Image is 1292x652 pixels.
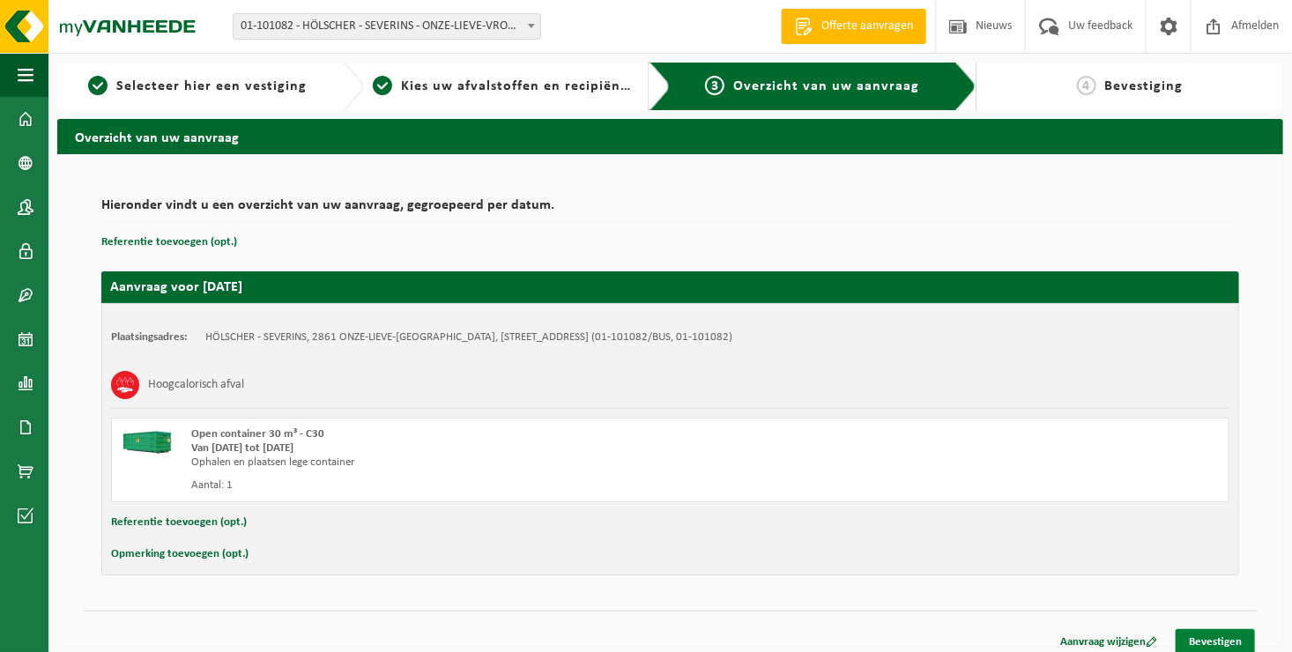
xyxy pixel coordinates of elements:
span: Offerte aanvragen [817,18,917,35]
span: 3 [705,76,724,95]
span: 01-101082 - HÖLSCHER - SEVERINS - ONZE-LIEVE-VROUW-WAVER [234,14,540,39]
strong: Plaatsingsadres: [111,331,188,343]
td: HÖLSCHER - SEVERINS, 2861 ONZE-LIEVE-[GEOGRAPHIC_DATA], [STREET_ADDRESS] (01-101082/BUS, 01-101082) [205,330,732,345]
span: 4 [1077,76,1096,95]
button: Referentie toevoegen (opt.) [111,511,247,534]
button: Referentie toevoegen (opt.) [101,231,237,254]
span: Kies uw afvalstoffen en recipiënten [401,79,643,93]
strong: Aanvraag voor [DATE] [110,280,242,294]
a: 1Selecteer hier een vestiging [66,76,329,97]
a: 2Kies uw afvalstoffen en recipiënten [373,76,635,97]
span: 01-101082 - HÖLSCHER - SEVERINS - ONZE-LIEVE-VROUW-WAVER [233,13,541,40]
h2: Hieronder vindt u een overzicht van uw aanvraag, gegroepeerd per datum. [101,198,1239,222]
strong: Van [DATE] tot [DATE] [191,442,293,454]
h3: Hoogcalorisch afval [148,371,244,399]
span: 2 [373,76,392,95]
span: Open container 30 m³ - C30 [191,428,324,440]
span: Overzicht van uw aanvraag [733,79,919,93]
span: Selecteer hier een vestiging [116,79,307,93]
div: Aantal: 1 [191,478,741,493]
img: HK-XC-30-GN-00.png [121,427,174,454]
span: Bevestiging [1105,79,1184,93]
span: 1 [88,76,108,95]
div: Ophalen en plaatsen lege container [191,456,741,470]
a: Offerte aanvragen [781,9,926,44]
button: Opmerking toevoegen (opt.) [111,543,249,566]
h2: Overzicht van uw aanvraag [57,119,1283,153]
